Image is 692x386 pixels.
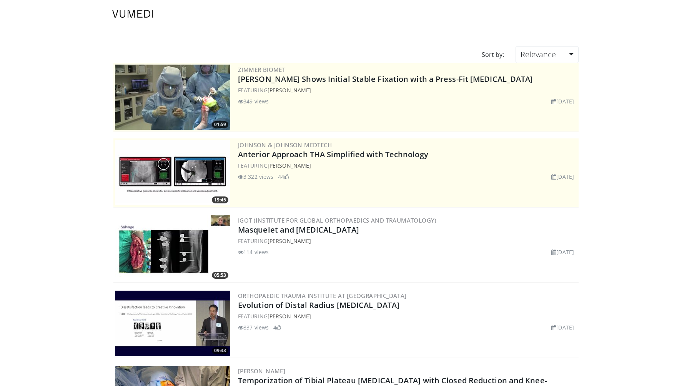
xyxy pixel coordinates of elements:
[268,313,311,320] a: [PERSON_NAME]
[212,272,228,279] span: 05:53
[238,161,577,170] div: FEATURING
[238,292,407,299] a: Orthopaedic Trauma Institute at [GEOGRAPHIC_DATA]
[115,215,230,281] img: 45d07222-0513-42b9-a94d-c15fcba925ec.300x170_q85_crop-smart_upscale.jpg
[273,323,281,331] li: 4
[238,300,399,310] a: Evolution of Distal Radius [MEDICAL_DATA]
[212,347,228,354] span: 09:33
[238,97,269,105] li: 349 views
[238,216,437,224] a: IGOT (Institute for Global Orthopaedics and Traumatology)
[238,173,273,181] li: 3,322 views
[278,173,289,181] li: 44
[112,10,153,18] img: VuMedi Logo
[115,291,230,356] a: 09:33
[551,323,574,331] li: [DATE]
[238,367,285,375] a: [PERSON_NAME]
[115,65,230,130] a: 01:59
[268,162,311,169] a: [PERSON_NAME]
[212,196,228,203] span: 19:45
[268,237,311,245] a: [PERSON_NAME]
[551,248,574,256] li: [DATE]
[238,74,533,84] a: [PERSON_NAME] Shows Initial Stable Fixation with a Press-Fit [MEDICAL_DATA]
[115,140,230,205] a: 19:45
[115,291,230,356] img: e34d9f5b-351a-416d-b52d-2ea557668071.300x170_q85_crop-smart_upscale.jpg
[238,225,359,235] a: Masquelet and [MEDICAL_DATA]
[115,65,230,130] img: 6bc46ad6-b634-4876-a934-24d4e08d5fac.300x170_q85_crop-smart_upscale.jpg
[521,49,556,60] span: Relevance
[115,215,230,281] a: 05:53
[238,323,269,331] li: 837 views
[238,149,428,160] a: Anterior Approach THA Simplified with Technology
[238,86,577,94] div: FEATURING
[238,141,332,149] a: Johnson & Johnson MedTech
[516,46,579,63] a: Relevance
[268,87,311,94] a: [PERSON_NAME]
[238,66,285,73] a: Zimmer Biomet
[115,140,230,205] img: 06bb1c17-1231-4454-8f12-6191b0b3b81a.300x170_q85_crop-smart_upscale.jpg
[551,97,574,105] li: [DATE]
[551,173,574,181] li: [DATE]
[238,312,577,320] div: FEATURING
[238,237,577,245] div: FEATURING
[476,46,510,63] div: Sort by:
[238,248,269,256] li: 114 views
[212,121,228,128] span: 01:59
